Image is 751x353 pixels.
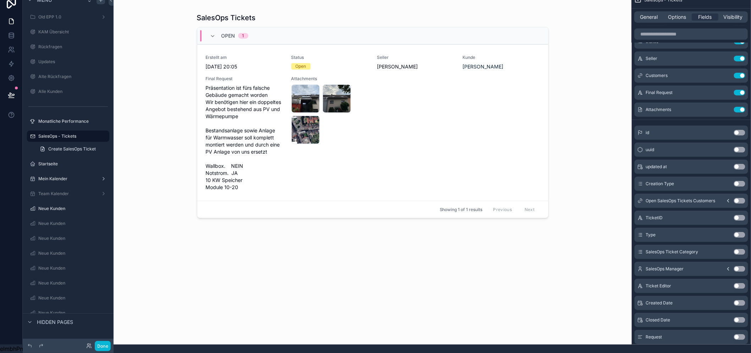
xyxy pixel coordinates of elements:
a: Team Kalender [27,188,109,199]
a: SalesOps - Tickets [27,131,109,142]
a: Neue Kunden [27,307,109,319]
label: Neue Kunden [38,280,108,286]
span: Closed Date [646,317,670,323]
span: General [641,13,658,21]
span: Creation Type [646,181,674,187]
span: SalesOps Ticket Category [646,249,698,255]
span: Showing 1 of 1 results [440,207,483,213]
span: Seller [646,56,658,61]
a: Neue Kunden [27,218,109,229]
label: Mein Kalender [38,176,98,182]
a: KAM Übersicht [27,26,109,38]
a: Neue Kunden [27,277,109,289]
span: Open [221,32,235,39]
a: Neue Kunden [27,292,109,304]
a: [PERSON_NAME] [462,63,503,70]
label: Neue Kunden [38,295,108,301]
a: Old EPP 1.0 [27,11,109,23]
label: Rückfragen [38,44,108,50]
span: updated at [646,164,667,170]
div: 1 [242,33,244,39]
a: Monatliche Performance [27,116,109,127]
a: Startseite [27,158,109,170]
label: Neue Kunden [38,206,108,211]
label: Team Kalender [38,191,98,197]
span: Ticket Editor [646,283,671,289]
a: Mein Kalender [27,173,109,184]
a: Alle Kunden [27,86,109,97]
label: SalesOps - Tickets [38,133,105,139]
span: [DATE] 20:05 [206,63,283,70]
span: Erstellt am [206,55,283,60]
span: Visibility [724,13,743,21]
span: Create SalesOps Ticket [48,146,96,152]
label: Neue Kunden [38,265,108,271]
a: Create SalesOps Ticket [35,143,109,155]
span: Attachments [291,76,368,82]
span: Kunde [462,55,539,60]
a: Alte Rückfragen [27,71,109,82]
span: Type [646,232,656,238]
label: Startseite [38,161,108,167]
a: Neue Kunden [27,233,109,244]
span: Final Request [206,76,283,82]
span: uuid [646,147,654,153]
label: Alte Rückfragen [38,74,108,79]
span: [PERSON_NAME] [377,63,454,70]
a: Neue Kunden [27,248,109,259]
label: Neue Kunden [38,250,108,256]
span: id [646,130,649,136]
label: Alle Kunden [38,89,108,94]
label: KAM Übersicht [38,29,108,35]
span: Final Request [646,90,673,95]
h1: SalesOps Tickets [197,13,256,23]
span: Seller [377,55,454,60]
span: TicketID [646,215,663,221]
a: Rückfragen [27,41,109,53]
label: Updates [38,59,108,65]
label: Neue Kunden [38,310,108,316]
button: Done [95,341,111,351]
span: Created Date [646,300,673,306]
label: Neue Kunden [38,236,108,241]
label: Old EPP 1.0 [38,14,98,20]
span: SalesOps Manager [646,266,684,272]
span: Präsentation ist fürs falsche Gebäude gemacht worden Wir benötigen hier ein doppeltes Angebot bes... [206,84,283,191]
span: Open SalesOps Tickets Customers [646,198,716,204]
a: Erstellt am[DATE] 20:05StatusOpenSeller[PERSON_NAME]Kunde[PERSON_NAME]Final RequestPräsentation i... [197,44,548,201]
label: Neue Kunden [38,221,108,226]
a: Neue Kunden [27,203,109,214]
a: Updates [27,56,109,67]
span: Hidden pages [37,319,73,326]
span: Fields [699,13,712,21]
a: Neue Kunden [27,263,109,274]
span: Options [668,13,686,21]
span: Status [291,55,368,60]
div: Open [296,63,306,70]
span: Customers [646,73,668,78]
label: Monatliche Performance [38,118,108,124]
span: Attachments [646,107,671,112]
